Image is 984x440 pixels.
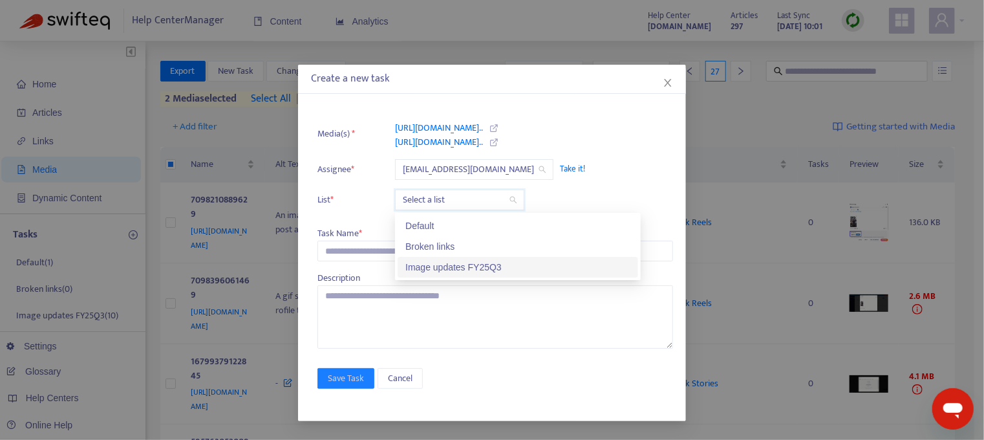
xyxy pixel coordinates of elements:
span: [URL][DOMAIN_NAME].. [395,120,483,135]
button: Cancel [378,368,423,389]
div: Default [398,215,638,236]
span: Cancel [388,371,412,386]
span: [URL][DOMAIN_NAME].. [395,135,483,149]
button: Save Task [317,368,374,389]
button: Close [661,76,675,90]
span: search [539,166,546,173]
span: Media(s) [317,127,363,141]
div: Task Name [317,226,673,241]
span: Description [317,270,360,285]
span: List [317,193,363,207]
span: support@sendible.com [403,160,546,179]
div: Image updates FY25Q3 [398,257,638,278]
span: Take it! [560,162,689,175]
div: Create a new task [311,71,673,87]
iframe: Button to launch messaging window [932,388,974,430]
span: search [509,196,517,204]
span: Assignee [317,162,363,177]
div: Broken links [398,236,638,257]
div: Image updates FY25Q3 [405,260,630,274]
div: Default [405,219,630,233]
span: close [663,78,673,88]
div: Broken links [405,239,630,254]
